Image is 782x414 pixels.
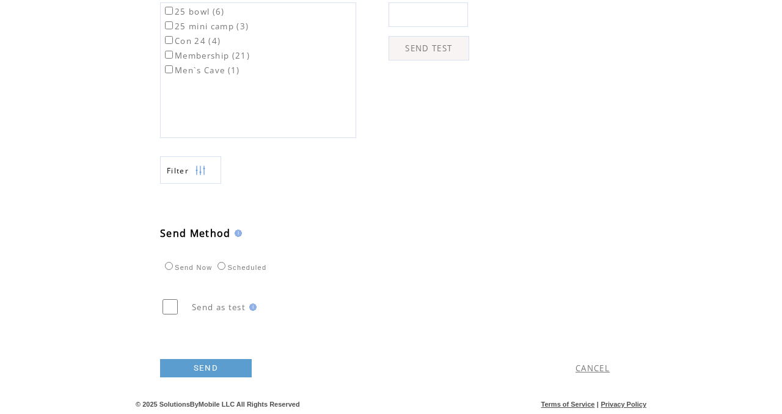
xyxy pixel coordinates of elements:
input: Membership (21) [165,51,173,59]
span: Send Method [160,227,231,240]
img: help.gif [246,303,257,311]
label: Send Now [162,264,212,271]
input: Send Now [165,262,173,270]
label: Membership (21) [163,50,250,61]
a: Terms of Service [541,401,595,408]
span: Send as test [192,302,246,313]
a: SEND TEST [389,36,469,60]
label: Con 24 (4) [163,35,221,46]
span: © 2025 SolutionsByMobile LLC All Rights Reserved [136,401,300,408]
a: Privacy Policy [601,401,646,408]
label: 25 bowl (6) [163,6,225,17]
span: | [597,401,599,408]
input: 25 bowl (6) [165,7,173,15]
span: Show filters [167,165,189,176]
label: Men`s Cave (1) [163,65,240,76]
input: Con 24 (4) [165,36,173,44]
img: help.gif [231,230,242,237]
input: Scheduled [217,262,225,270]
label: 25 mini camp (3) [163,21,249,32]
a: Filter [160,156,221,184]
input: Men`s Cave (1) [165,65,173,73]
a: CANCEL [576,363,610,374]
a: SEND [160,359,252,377]
input: 25 mini camp (3) [165,21,173,29]
img: filters.png [195,157,206,184]
label: Scheduled [214,264,266,271]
